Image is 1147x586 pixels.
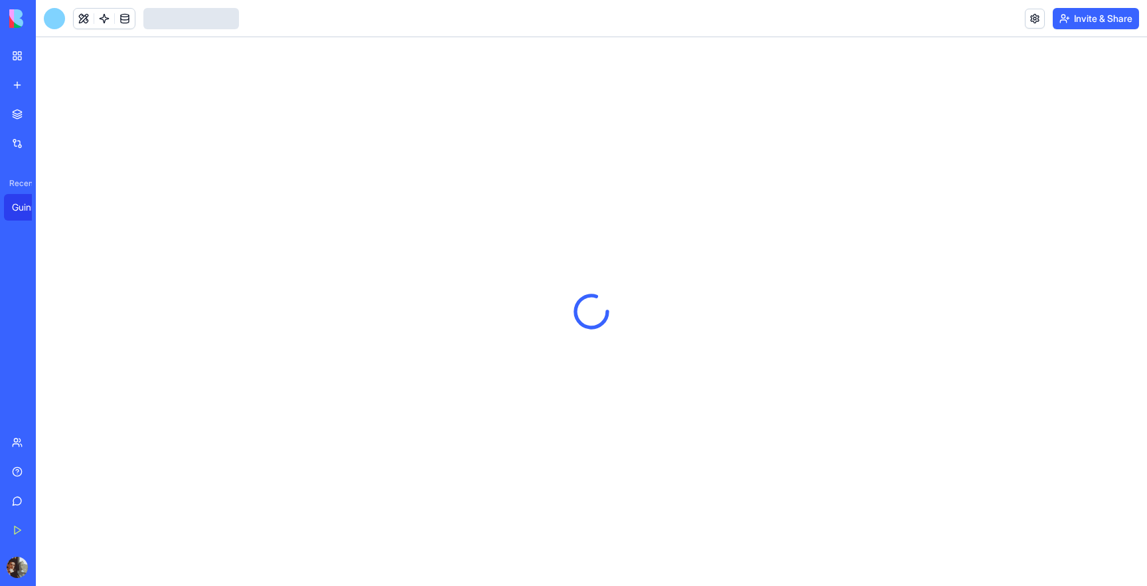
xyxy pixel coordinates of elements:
span: Recent [4,178,32,189]
button: Invite & Share [1053,8,1139,29]
img: ACg8ocK5EJp30eBUzpf1hdOq8lRcM42l3i-1aOfKaJTkfkRzehfD-Jso=s96-c [7,557,28,578]
a: Guinness Price Hunter [4,194,57,221]
img: logo [9,9,92,28]
div: Guinness Price Hunter [12,201,49,214]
